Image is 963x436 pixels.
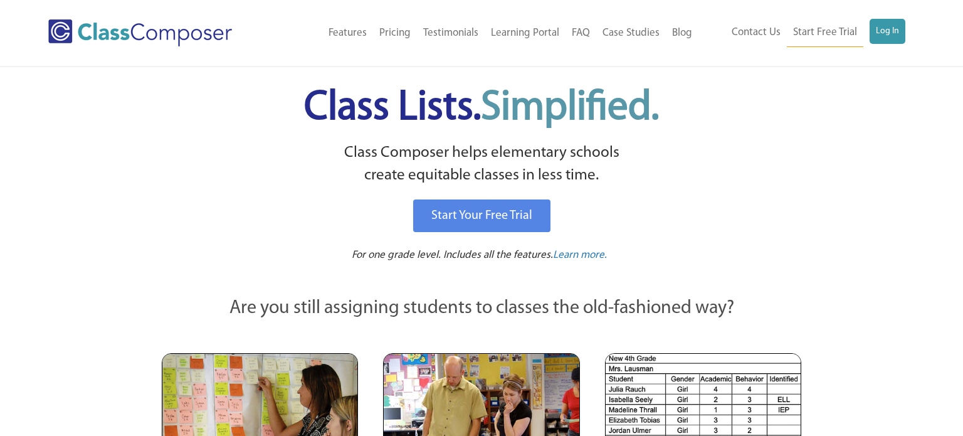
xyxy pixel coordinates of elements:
a: FAQ [566,19,596,47]
nav: Header Menu [698,19,906,47]
span: Start Your Free Trial [431,210,532,222]
nav: Header Menu [274,19,698,47]
a: Contact Us [725,19,787,46]
a: Case Studies [596,19,666,47]
a: Pricing [373,19,417,47]
img: Class Composer [48,19,232,46]
span: Simplified. [481,88,659,129]
a: Features [322,19,373,47]
a: Log In [870,19,905,44]
a: Learn more. [553,248,607,263]
a: Blog [666,19,698,47]
a: Learning Portal [485,19,566,47]
span: Class Lists. [304,88,659,129]
span: Learn more. [553,250,607,260]
span: For one grade level. Includes all the features. [352,250,553,260]
a: Testimonials [417,19,485,47]
p: Are you still assigning students to classes the old-fashioned way? [162,295,801,322]
a: Start Free Trial [787,19,863,47]
a: Start Your Free Trial [413,199,550,232]
p: Class Composer helps elementary schools create equitable classes in less time. [160,142,803,188]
